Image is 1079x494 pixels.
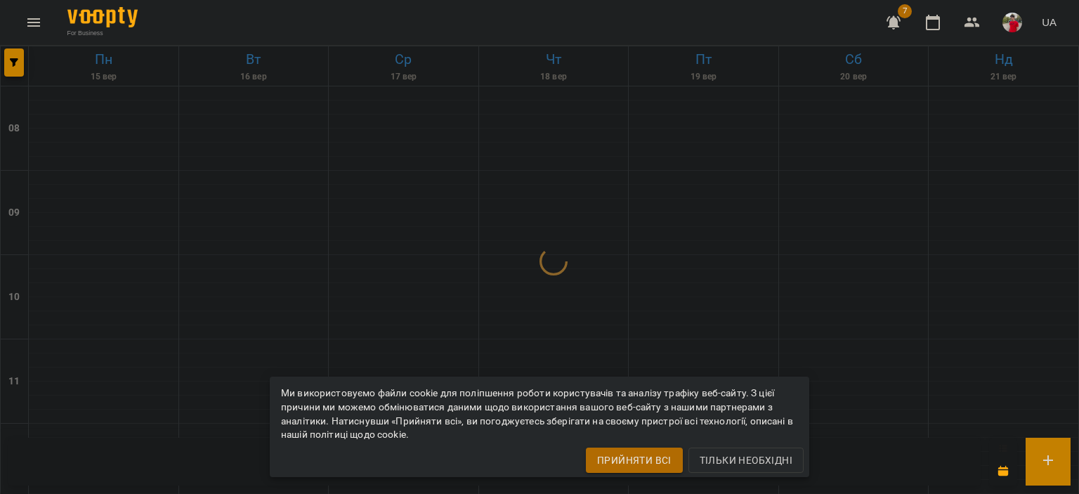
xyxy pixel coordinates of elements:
[781,48,927,70] h6: Сб
[931,48,1076,70] h6: Нд
[67,7,138,27] img: Voopty Logo
[8,121,20,136] h6: 08
[586,448,683,473] button: Прийняти всі
[8,205,20,221] h6: 09
[281,381,798,448] div: Ми використовуємо файли cookie для поліпшення роботи користувачів та аналізу трафіку веб-сайту. З...
[1042,15,1057,30] span: UA
[481,48,627,70] h6: Чт
[8,290,20,305] h6: 10
[631,48,776,70] h6: Пт
[1002,13,1022,32] img: 54b6d9b4e6461886c974555cb82f3b73.jpg
[331,70,476,84] h6: 17 вер
[688,448,804,473] button: Тільки необхідні
[481,70,627,84] h6: 18 вер
[181,48,327,70] h6: Вт
[931,70,1076,84] h6: 21 вер
[181,70,327,84] h6: 16 вер
[781,70,927,84] h6: 20 вер
[331,48,476,70] h6: Ср
[17,6,51,39] button: Menu
[31,48,176,70] h6: Пн
[700,452,792,469] span: Тільки необхідні
[67,29,138,37] span: For Business
[8,374,20,389] h6: 11
[597,452,672,469] span: Прийняти всі
[31,70,176,84] h6: 15 вер
[898,4,912,18] span: 7
[631,70,776,84] h6: 19 вер
[1036,9,1062,35] button: UA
